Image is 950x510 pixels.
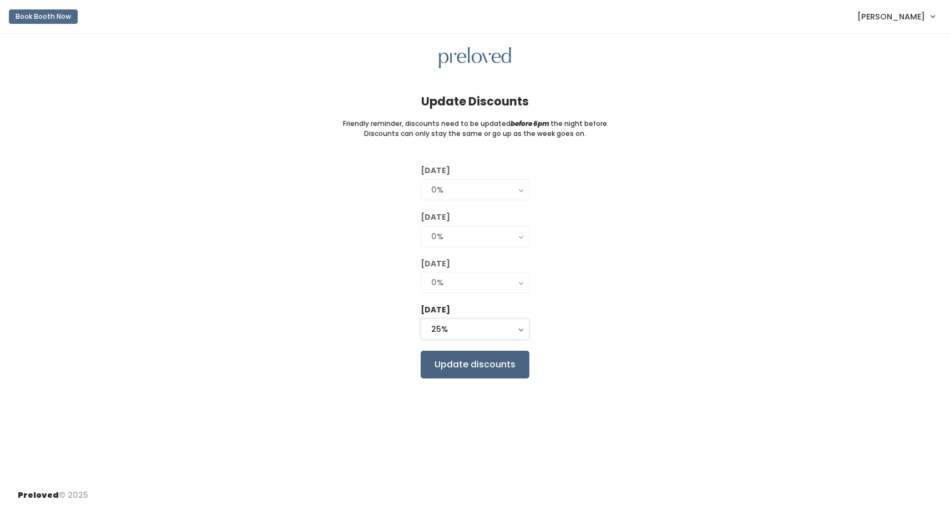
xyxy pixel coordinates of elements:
[857,11,925,23] span: [PERSON_NAME]
[846,4,946,28] a: [PERSON_NAME]
[421,258,450,270] label: [DATE]
[511,119,549,128] i: before 6pm
[421,179,529,200] button: 0%
[9,4,78,29] a: Book Booth Now
[421,211,450,223] label: [DATE]
[421,95,529,108] h4: Update Discounts
[421,272,529,293] button: 0%
[439,47,511,69] img: preloved logo
[421,304,450,316] label: [DATE]
[421,165,450,176] label: [DATE]
[343,119,607,129] small: Friendly reminder, discounts need to be updated the night before
[18,481,88,501] div: © 2025
[18,489,59,501] span: Preloved
[431,184,519,196] div: 0%
[364,129,586,139] small: Discounts can only stay the same or go up as the week goes on.
[431,230,519,243] div: 0%
[431,323,519,335] div: 25%
[431,276,519,289] div: 0%
[9,9,78,24] button: Book Booth Now
[421,319,529,340] button: 25%
[421,351,529,378] input: Update discounts
[421,226,529,247] button: 0%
